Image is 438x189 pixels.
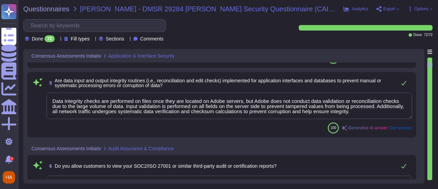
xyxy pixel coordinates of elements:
img: user [3,171,15,184]
span: See sources [389,126,412,130]
span: Export [383,7,395,11]
span: [PERSON_NAME] - DMSR 29284 [PERSON_NAME] Security Questionnaire (CAIQ) SH [80,5,338,12]
span: 5 [47,81,52,85]
div: 2 [10,157,14,161]
span: 72 / 72 [424,33,433,37]
span: Done: [413,33,423,37]
span: Questionnaires [23,5,69,12]
span: Analytics [352,7,368,11]
span: 6 [47,164,52,168]
div: 72 [44,35,54,42]
span: Consensus Assessments Initiativ [31,54,101,58]
button: Analytics [344,6,368,12]
span: Do you allow customers to view your SOC2/ISO 27001 or similar third-party audit or certification ... [55,163,276,169]
span: Fill types [71,36,90,41]
span: 100 [331,126,336,130]
span: Application & Interface Security [108,54,175,58]
span: Consensus Assessments Initiativ [31,146,101,151]
span: Are data input and output integrity routines (i.e., reconciliation and edit checks) implemented f... [55,78,381,88]
span: Audit Assurance & Compliance [108,146,174,151]
input: Search by keywords [27,20,166,32]
span: Sections [106,36,124,41]
span: Done [32,36,43,41]
span: Options [414,7,428,11]
span: Comments [140,36,164,41]
button: user [1,170,20,185]
span: Generative AI answer [348,126,388,130]
textarea: Data integrity checks are performed on files once they are located on Adobe servers, but Adobe do... [47,93,412,119]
